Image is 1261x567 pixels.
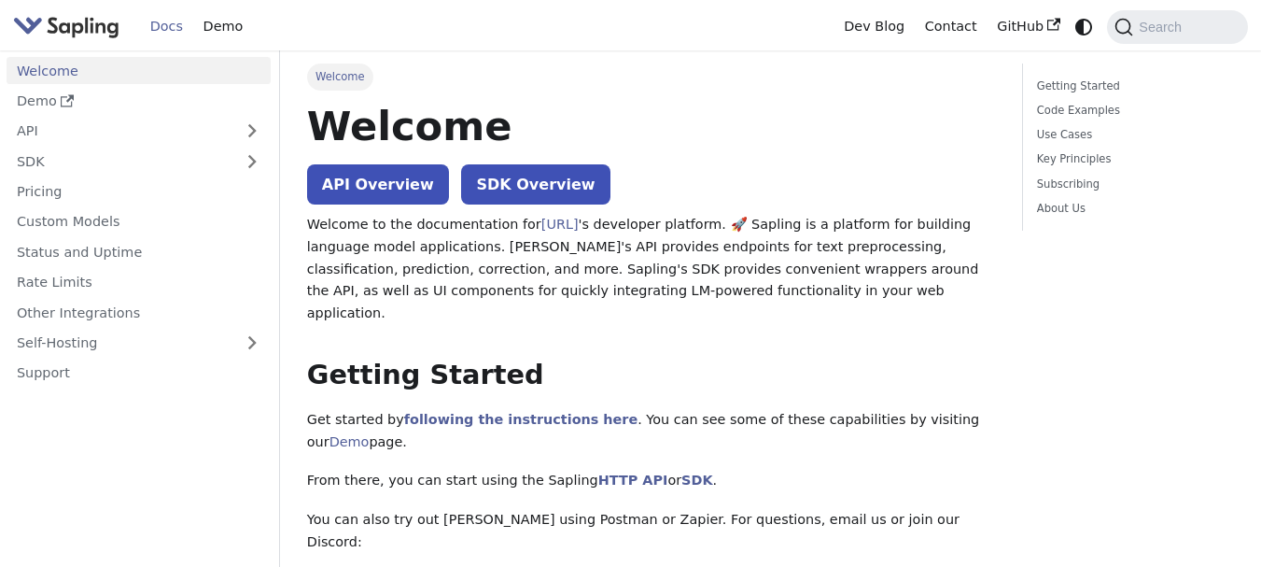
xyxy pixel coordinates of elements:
a: Dev Blog [834,12,914,41]
a: Code Examples [1037,102,1227,120]
a: Welcome [7,57,271,84]
a: SDK [681,473,712,488]
a: Custom Models [7,208,271,235]
a: About Us [1037,200,1227,218]
a: [URL] [541,217,579,232]
a: API [7,118,233,145]
h2: Getting Started [307,359,996,392]
button: Search (Command+K) [1107,10,1247,44]
h1: Welcome [307,101,996,151]
a: Contact [915,12,988,41]
a: HTTP API [598,473,668,488]
a: Rate Limits [7,269,271,296]
a: Pricing [7,178,271,206]
a: Use Cases [1037,126,1227,144]
a: Getting Started [1037,78,1227,95]
a: Docs [140,12,193,41]
button: Switch between dark and light mode (currently system mode) [1071,13,1098,40]
p: From there, you can start using the Sapling or . [307,470,996,492]
nav: Breadcrumbs [307,64,996,90]
a: Subscribing [1037,176,1227,193]
span: Welcome [307,64,373,90]
a: Demo [329,434,370,449]
a: Key Principles [1037,150,1227,168]
a: Status and Uptime [7,238,271,265]
img: Sapling.ai [13,13,119,40]
a: Other Integrations [7,299,271,326]
a: Self-Hosting [7,330,271,357]
button: Expand sidebar category 'SDK' [233,148,271,175]
a: SDK Overview [461,164,609,205]
button: Expand sidebar category 'API' [233,118,271,145]
a: GitHub [987,12,1070,41]
a: API Overview [307,164,449,205]
a: Sapling.aiSapling.ai [13,13,126,40]
a: SDK [7,148,233,175]
a: Support [7,360,271,387]
a: Demo [193,12,253,41]
a: Demo [7,88,271,115]
a: following the instructions here [404,412,638,427]
p: You can also try out [PERSON_NAME] using Postman or Zapier. For questions, email us or join our D... [307,509,996,554]
p: Welcome to the documentation for 's developer platform. 🚀 Sapling is a platform for building lang... [307,214,996,325]
p: Get started by . You can see some of these capabilities by visiting our page. [307,409,996,454]
span: Search [1133,20,1193,35]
